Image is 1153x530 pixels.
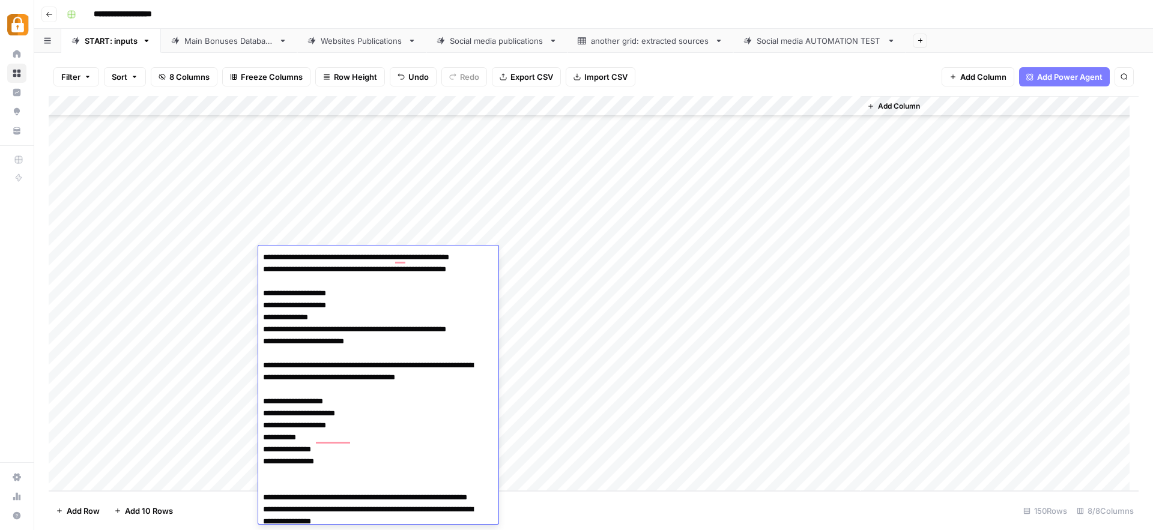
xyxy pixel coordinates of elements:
[1019,67,1110,86] button: Add Power Agent
[591,35,710,47] div: another grid: extracted sources
[960,71,1006,83] span: Add Column
[169,71,210,83] span: 8 Columns
[460,71,479,83] span: Redo
[390,67,437,86] button: Undo
[7,64,26,83] a: Browse
[151,67,217,86] button: 8 Columns
[297,29,426,53] a: Websites Publications
[104,67,146,86] button: Sort
[61,71,80,83] span: Filter
[7,44,26,64] a: Home
[1018,501,1072,520] div: 150 Rows
[53,67,99,86] button: Filter
[7,83,26,102] a: Insights
[61,29,161,53] a: START: inputs
[862,98,925,114] button: Add Column
[7,102,26,121] a: Opportunities
[7,14,29,35] img: Adzz Logo
[567,29,733,53] a: another grid: extracted sources
[942,67,1014,86] button: Add Column
[450,35,544,47] div: Social media publications
[184,35,274,47] div: Main Bonuses Database
[241,71,303,83] span: Freeze Columns
[7,468,26,487] a: Settings
[315,67,385,86] button: Row Height
[1037,71,1103,83] span: Add Power Agent
[878,101,920,112] span: Add Column
[733,29,906,53] a: Social media AUTOMATION TEST
[107,501,180,520] button: Add 10 Rows
[7,487,26,506] a: Usage
[161,29,297,53] a: Main Bonuses Database
[441,67,487,86] button: Redo
[510,71,553,83] span: Export CSV
[492,67,561,86] button: Export CSV
[67,505,100,517] span: Add Row
[757,35,882,47] div: Social media AUTOMATION TEST
[408,71,429,83] span: Undo
[7,10,26,40] button: Workspace: Adzz
[49,501,107,520] button: Add Row
[426,29,567,53] a: Social media publications
[7,121,26,140] a: Your Data
[112,71,127,83] span: Sort
[584,71,628,83] span: Import CSV
[7,506,26,525] button: Help + Support
[1072,501,1139,520] div: 8/8 Columns
[566,67,635,86] button: Import CSV
[85,35,138,47] div: START: inputs
[222,67,310,86] button: Freeze Columns
[125,505,173,517] span: Add 10 Rows
[321,35,403,47] div: Websites Publications
[334,71,377,83] span: Row Height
